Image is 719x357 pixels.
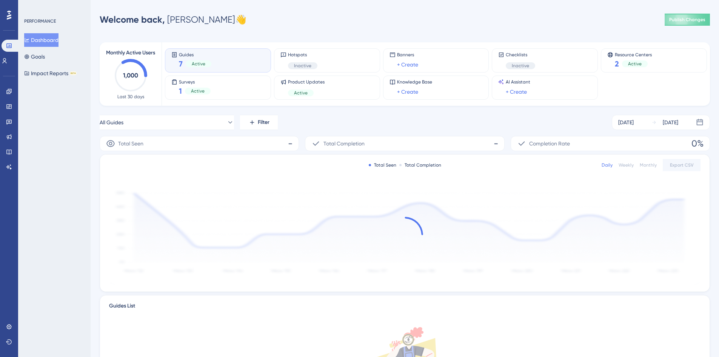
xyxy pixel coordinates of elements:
[529,139,570,148] span: Completion Rate
[191,88,205,94] span: Active
[192,61,205,67] span: Active
[100,14,246,26] div: [PERSON_NAME] 👋
[397,87,418,96] a: + Create
[615,59,619,69] span: 2
[323,139,365,148] span: Total Completion
[24,18,56,24] div: PERFORMANCE
[506,79,530,85] span: AI Assistant
[106,48,155,57] span: Monthly Active Users
[100,14,165,25] span: Welcome back,
[179,59,183,69] span: 7
[258,118,269,127] span: Filter
[109,301,135,315] span: Guides List
[663,118,678,127] div: [DATE]
[123,72,138,79] text: 1,000
[118,139,143,148] span: Total Seen
[663,159,701,171] button: Export CSV
[179,79,211,84] span: Surveys
[294,63,311,69] span: Inactive
[70,71,77,75] div: BETA
[240,115,278,130] button: Filter
[24,66,77,80] button: Impact ReportsBETA
[615,52,652,57] span: Resource Centers
[100,118,123,127] span: All Guides
[369,162,396,168] div: Total Seen
[602,162,613,168] div: Daily
[665,14,710,26] button: Publish Changes
[288,138,293,150] span: -
[399,162,441,168] div: Total Completion
[288,79,325,85] span: Product Updates
[117,94,144,100] span: Last 30 days
[24,33,59,47] button: Dashboard
[670,162,694,168] span: Export CSV
[506,52,535,58] span: Checklists
[100,115,234,130] button: All Guides
[494,138,498,150] span: -
[640,162,657,168] div: Monthly
[397,79,432,85] span: Knowledge Base
[397,52,418,58] span: Banners
[397,60,418,69] a: + Create
[628,61,642,67] span: Active
[506,87,527,96] a: + Create
[179,52,211,57] span: Guides
[179,86,182,96] span: 1
[669,17,705,23] span: Publish Changes
[691,138,704,150] span: 0%
[512,63,529,69] span: Inactive
[619,162,634,168] div: Weekly
[618,118,634,127] div: [DATE]
[294,90,308,96] span: Active
[288,52,317,58] span: Hotspots
[24,50,45,63] button: Goals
